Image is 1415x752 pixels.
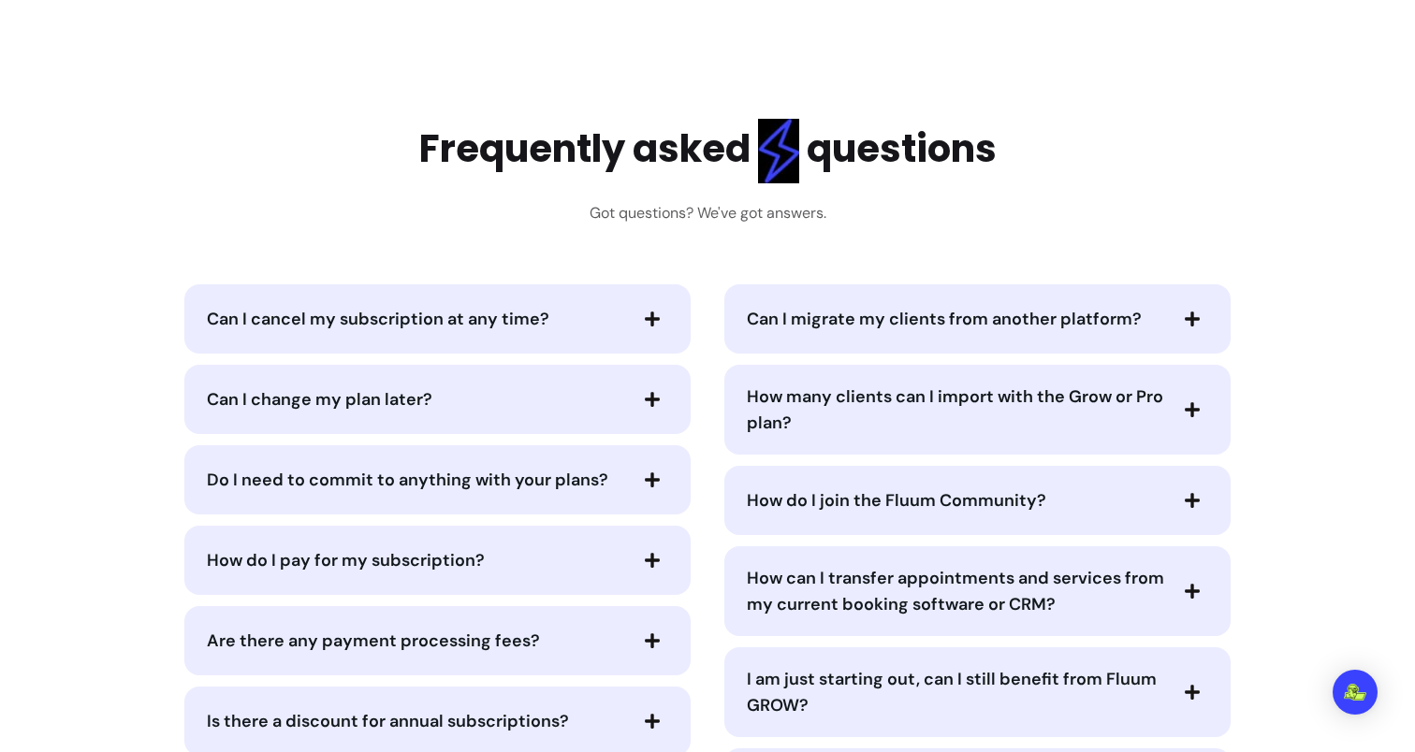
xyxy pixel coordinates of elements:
[747,303,1208,335] button: Can I migrate my clients from another platform?
[747,489,1046,512] span: How do I join the Fluum Community?
[207,629,540,652] span: Are there any payment processing fees?
[1333,670,1378,715] div: Open Intercom Messenger
[758,119,799,183] img: flashlight Blue
[207,308,549,330] span: Can I cancel my subscription at any time?
[590,202,826,224] h3: Got questions? We've got answers.
[747,308,1142,330] span: Can I migrate my clients from another platform?
[207,383,668,415] button: Can I change my plan later?
[207,549,485,571] span: How do I pay for my subscription?
[207,303,668,335] button: Can I cancel my subscription at any time?
[207,625,668,657] button: Are there any payment processing fees?
[747,385,1163,434] span: How many clients can I import with the Grow or Pro plan?
[207,388,432,411] span: Can I change my plan later?
[747,668,1157,716] span: I am just starting out, can I still benefit from Fluum GROW?
[207,705,668,737] button: Is there a discount for annual subscriptions?
[207,469,608,491] span: Do I need to commit to anything with your plans?
[747,484,1208,516] button: How do I join the Fluum Community?
[747,666,1208,718] button: I am just starting out, can I still benefit from Fluum GROW?
[207,464,668,496] button: Do I need to commit to anything with your plans?
[207,544,668,576] button: How do I pay for my subscription?
[207,710,569,732] span: Is there a discount for annual subscriptions?
[419,119,997,183] h2: Frequently asked questions
[747,567,1164,615] span: How can I transfer appointments and services from my current booking software or CRM?
[747,565,1208,617] button: How can I transfer appointments and services from my current booking software or CRM?
[747,383,1208,436] button: How many clients can I import with the Grow or Pro plan?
